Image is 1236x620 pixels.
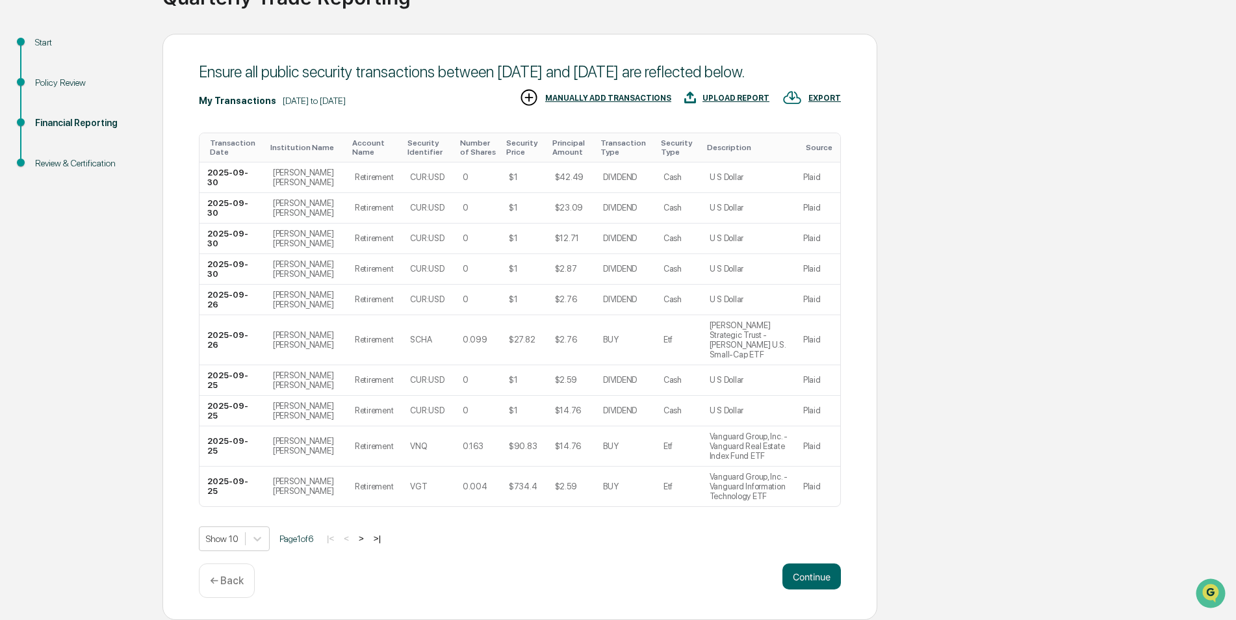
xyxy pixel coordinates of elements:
[710,294,743,304] div: U S Dollar
[663,406,682,415] div: Cash
[89,159,166,182] a: 🗄️Attestations
[509,441,537,451] div: $90.83
[795,285,840,315] td: Plaid
[273,436,339,456] div: [PERSON_NAME] [PERSON_NAME]
[347,254,402,285] td: Retirement
[463,264,469,274] div: 0
[107,164,161,177] span: Attestations
[463,335,487,344] div: 0.099
[273,290,339,309] div: [PERSON_NAME] [PERSON_NAME]
[273,370,339,390] div: [PERSON_NAME] [PERSON_NAME]
[200,285,265,315] td: 2025-09-26
[684,88,696,107] img: UPLOAD REPORT
[273,229,339,248] div: [PERSON_NAME] [PERSON_NAME]
[200,254,265,285] td: 2025-09-30
[221,103,237,119] button: Start new chat
[710,320,788,359] div: [PERSON_NAME] Strategic Trust - [PERSON_NAME] U.S. Small-Cap ETF
[273,198,339,218] div: [PERSON_NAME] [PERSON_NAME]
[782,88,802,107] img: EXPORT
[555,233,579,243] div: $12.71
[555,375,577,385] div: $2.59
[92,220,157,230] a: Powered byPylon
[555,264,577,274] div: $2.87
[795,426,840,467] td: Plaid
[200,315,265,365] td: 2025-09-26
[340,533,353,544] button: <
[603,406,637,415] div: DIVIDEND
[410,172,444,182] div: CUR:USD
[663,441,673,451] div: Etf
[347,365,402,396] td: Retirement
[1194,577,1230,612] iframe: Open customer support
[8,183,87,207] a: 🔎Data Lookup
[600,138,650,157] div: Toggle SortBy
[200,365,265,396] td: 2025-09-25
[710,172,743,182] div: U S Dollar
[347,467,402,506] td: Retirement
[795,162,840,193] td: Plaid
[460,138,496,157] div: Toggle SortBy
[509,375,517,385] div: $1
[509,294,517,304] div: $1
[410,264,444,274] div: CUR:USD
[795,224,840,254] td: Plaid
[347,426,402,467] td: Retirement
[603,441,618,451] div: BUY
[283,96,346,106] div: [DATE] to [DATE]
[200,426,265,467] td: 2025-09-25
[210,575,244,587] p: ← Back
[26,188,82,201] span: Data Lookup
[806,143,835,152] div: Toggle SortBy
[555,482,577,491] div: $2.59
[463,406,469,415] div: 0
[710,203,743,213] div: U S Dollar
[347,315,402,365] td: Retirement
[35,116,142,130] div: Financial Reporting
[94,165,105,175] div: 🗄️
[603,233,637,243] div: DIVIDEND
[795,315,840,365] td: Plaid
[603,335,618,344] div: BUY
[347,396,402,426] td: Retirement
[347,162,402,193] td: Retirement
[710,472,788,501] div: Vanguard Group, Inc. - Vanguard Information Technology ETF
[35,157,142,170] div: Review & Certification
[273,330,339,350] div: [PERSON_NAME] [PERSON_NAME]
[509,406,517,415] div: $1
[273,259,339,279] div: [PERSON_NAME] [PERSON_NAME]
[347,224,402,254] td: Retirement
[710,233,743,243] div: U S Dollar
[26,164,84,177] span: Preclearance
[200,162,265,193] td: 2025-09-30
[509,335,535,344] div: $27.82
[795,254,840,285] td: Plaid
[347,193,402,224] td: Retirement
[603,203,637,213] div: DIVIDEND
[663,335,673,344] div: Etf
[199,96,276,106] div: My Transactions
[200,396,265,426] td: 2025-09-25
[463,294,469,304] div: 0
[710,264,743,274] div: U S Dollar
[702,94,769,103] div: UPLOAD REPORT
[44,112,164,123] div: We're available if you need us!
[808,94,841,103] div: EXPORT
[661,138,697,157] div: Toggle SortBy
[663,203,682,213] div: Cash
[795,396,840,426] td: Plaid
[663,375,682,385] div: Cash
[407,138,449,157] div: Toggle SortBy
[200,467,265,506] td: 2025-09-25
[663,172,682,182] div: Cash
[410,441,427,451] div: VNQ
[506,138,542,157] div: Toggle SortBy
[782,563,841,589] button: Continue
[8,159,89,182] a: 🖐️Preclearance
[273,476,339,496] div: [PERSON_NAME] [PERSON_NAME]
[552,138,590,157] div: Toggle SortBy
[603,375,637,385] div: DIVIDEND
[603,172,637,182] div: DIVIDEND
[463,375,469,385] div: 0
